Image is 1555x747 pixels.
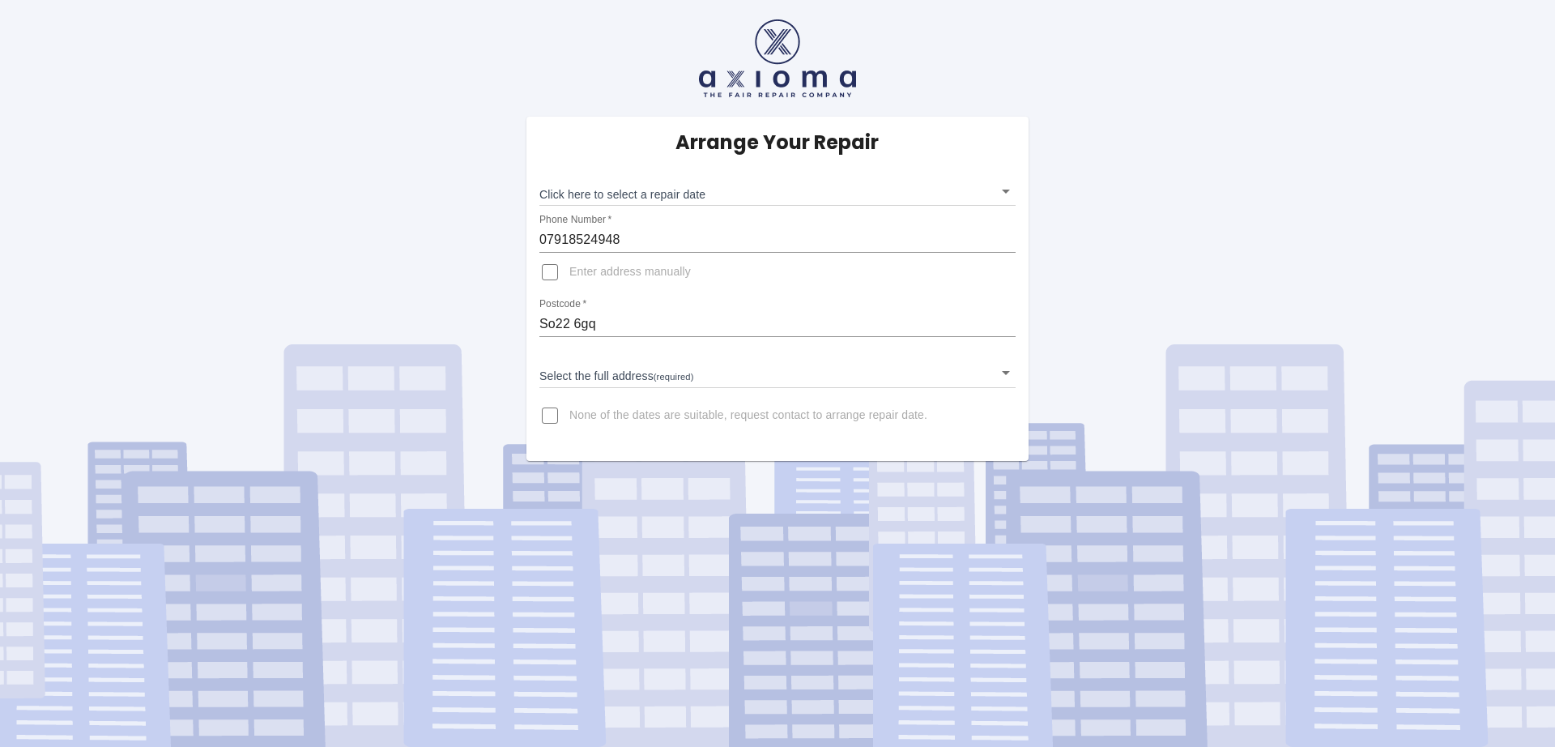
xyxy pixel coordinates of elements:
[569,264,691,280] span: Enter address manually
[675,130,879,156] h5: Arrange Your Repair
[569,408,927,424] span: None of the dates are suitable, request contact to arrange repair date.
[539,297,586,311] label: Postcode
[539,213,611,227] label: Phone Number
[699,19,856,97] img: axioma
